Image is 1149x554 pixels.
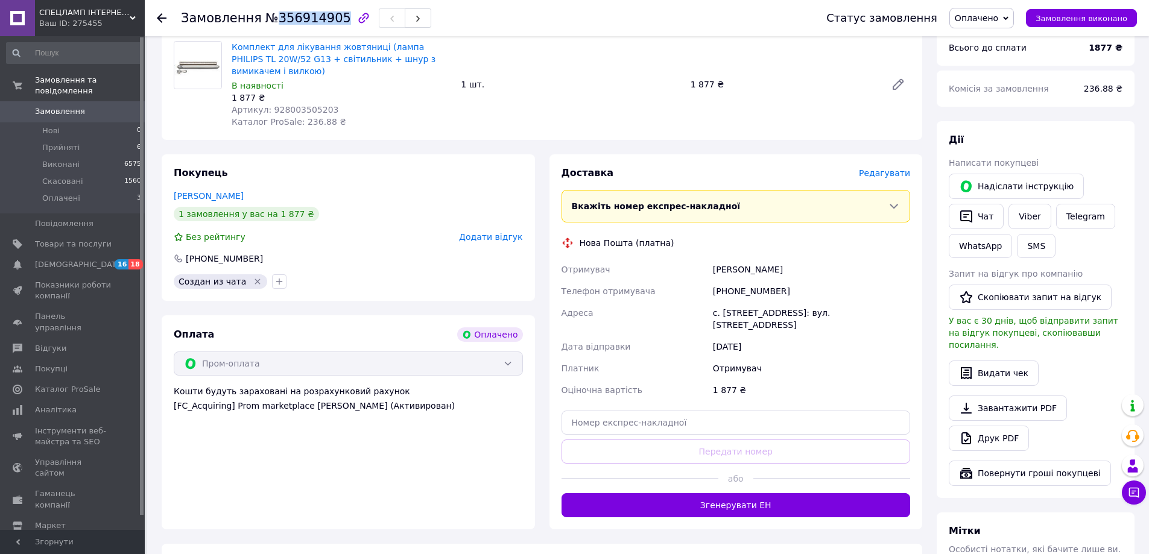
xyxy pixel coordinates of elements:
span: Запит на відгук про компанію [949,269,1083,279]
span: Гаманець компанії [35,488,112,510]
span: Дата відправки [562,342,631,351]
div: 1 шт. [456,76,685,93]
span: Замовлення виконано [1036,14,1127,23]
button: Видати чек [949,360,1039,386]
span: Дії [949,134,964,145]
svg: Видалити мітку [253,277,262,286]
span: Оціночна вартість [562,385,642,395]
span: Панель управління [35,311,112,333]
div: Статус замовлення [826,12,937,24]
div: 1 877 ₴ [232,92,451,104]
button: Згенерувати ЕН [562,493,911,517]
span: Телефон отримувача [562,286,656,296]
button: Замовлення виконано [1026,9,1137,27]
span: Оплачені [42,193,80,204]
span: Написати покупцеві [949,158,1039,168]
span: 3 [137,193,141,204]
div: с. [STREET_ADDRESS]: вул. [STREET_ADDRESS] [711,302,913,336]
span: Без рейтингу [186,232,245,242]
button: Повернути гроші покупцеві [949,461,1111,486]
button: Надіслати інструкцію [949,174,1084,199]
span: Платник [562,364,600,373]
span: Покупець [174,167,228,178]
span: Артикул: 928003505203 [232,105,338,115]
img: Комплект для лікування жовтяниці (лампа PHILIPS TL 20W/52 G13 + світильник + шнур з вимикачем і в... [174,42,221,89]
a: Друк PDF [949,426,1029,451]
span: Замовлення та повідомлення [35,75,145,96]
b: 1877 ₴ [1089,43,1122,52]
a: Редагувати [886,72,910,96]
span: 1560 [124,176,141,187]
span: Адреса [562,308,593,318]
span: Аналітика [35,404,77,415]
button: Скопіювати запит на відгук [949,285,1112,310]
span: У вас є 30 днів, щоб відправити запит на відгук покупцеві, скопіювавши посилання. [949,316,1118,350]
span: Вкажіть номер експрес-накладної [572,201,741,211]
span: Замовлення [35,106,85,117]
span: 6575 [124,159,141,170]
span: Відгуки [35,343,66,354]
span: №356914905 [265,11,351,25]
div: [PERSON_NAME] [711,259,913,280]
span: Покупці [35,364,68,374]
button: SMS [1017,234,1056,258]
span: Оплачено [955,13,998,23]
div: [PHONE_NUMBER] [711,280,913,302]
span: Всього до сплати [949,43,1027,52]
span: 0 [137,125,141,136]
span: Повідомлення [35,218,93,229]
span: 18 [128,259,142,269]
div: Кошти будуть зараховані на розрахунковий рахунок [174,385,523,412]
span: Оплата [174,329,214,340]
span: Показники роботи компанії [35,280,112,301]
span: Каталог ProSale: 236.88 ₴ [232,117,346,127]
span: Замовлення [181,11,262,25]
span: Каталог ProSale [35,384,100,395]
span: 236.88 ₴ [1084,84,1122,93]
span: Нові [42,125,60,136]
span: Інструменти веб-майстра та SEO [35,426,112,447]
div: 1 замовлення у вас на 1 877 ₴ [174,207,319,221]
span: Комісія за замовлення [949,84,1049,93]
span: [DEMOGRAPHIC_DATA] [35,259,124,270]
span: Маркет [35,520,66,531]
button: Чат [949,204,1004,229]
a: Telegram [1056,204,1115,229]
span: Отримувач [562,265,610,274]
span: Товари та послуги [35,239,112,250]
span: Виконані [42,159,80,170]
div: [DATE] [711,336,913,357]
span: або [718,473,753,485]
div: [PHONE_NUMBER] [185,253,264,265]
span: Скасовані [42,176,83,187]
span: 16 [115,259,128,269]
input: Номер експрес-накладної [562,411,911,435]
span: СПЕЦЛАМП ІНТЕРНЕТ МАГАЗИН [39,7,130,18]
span: Мітки [949,525,981,537]
div: 1 877 ₴ [686,76,881,93]
div: 1 877 ₴ [711,379,913,401]
input: Пошук [6,42,142,64]
div: [FC_Acquiring] Prom marketplace [PERSON_NAME] (Активирован) [174,400,523,412]
span: В наявності [232,81,283,90]
span: Доставка [562,167,614,178]
a: Комплект для лікування жовтяниці (лампа PHILIPS TL 20W/52 G13 + світильник + шнур з вимикачем і в... [232,42,435,76]
div: Повернутися назад [157,12,166,24]
div: Нова Пошта (платна) [577,237,677,249]
span: Управління сайтом [35,457,112,479]
div: Оплачено [457,327,522,342]
span: Додати відгук [459,232,522,242]
div: Отримувач [711,357,913,379]
a: WhatsApp [949,234,1012,258]
span: Редагувати [859,168,910,178]
a: Завантажити PDF [949,395,1067,421]
span: Прийняті [42,142,80,153]
a: Viber [1008,204,1051,229]
a: [PERSON_NAME] [174,191,244,201]
button: Чат з покупцем [1122,480,1146,505]
span: 6 [137,142,141,153]
div: Ваш ID: 275455 [39,18,145,29]
span: Создан из чата [179,277,246,286]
